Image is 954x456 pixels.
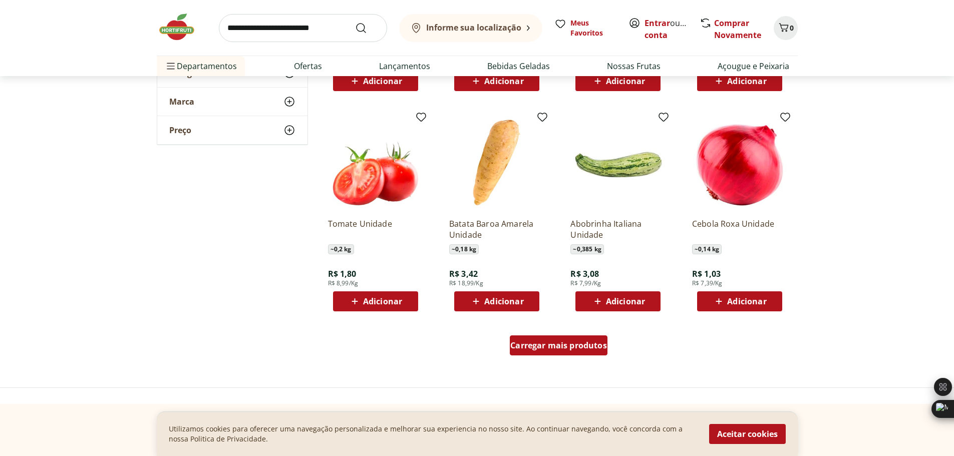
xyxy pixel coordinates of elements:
[606,77,645,85] span: Adicionar
[484,297,523,305] span: Adicionar
[790,23,794,33] span: 0
[169,424,697,444] p: Utilizamos cookies para oferecer uma navegação personalizada e melhorar sua experiencia no nosso ...
[449,279,483,287] span: R$ 18,99/Kg
[484,77,523,85] span: Adicionar
[692,268,721,279] span: R$ 1,03
[554,18,616,38] a: Meus Favoritos
[575,291,661,311] button: Adicionar
[692,279,723,287] span: R$ 7,39/Kg
[510,335,607,359] a: Carregar mais produtos
[575,71,661,91] button: Adicionar
[169,125,191,135] span: Preço
[570,18,616,38] span: Meus Favoritos
[692,115,787,210] img: Cebola Roxa Unidade
[718,60,789,72] a: Açougue e Peixaria
[328,218,423,240] a: Tomate Unidade
[709,424,786,444] button: Aceitar cookies
[570,268,599,279] span: R$ 3,08
[449,268,478,279] span: R$ 3,42
[328,279,359,287] span: R$ 8,99/Kg
[426,22,521,33] b: Informe sua localização
[607,60,661,72] a: Nossas Frutas
[570,218,666,240] a: Abobrinha Italiana Unidade
[727,77,766,85] span: Adicionar
[333,291,418,311] button: Adicionar
[165,54,237,78] span: Departamentos
[328,115,423,210] img: Tomate Unidade
[570,115,666,210] img: Abobrinha Italiana Unidade
[774,16,798,40] button: Carrinho
[454,71,539,91] button: Adicionar
[219,14,387,42] input: search
[165,54,177,78] button: Menu
[714,18,761,41] a: Comprar Novamente
[157,88,307,116] button: Marca
[510,341,607,349] span: Carregar mais produtos
[399,14,542,42] button: Informe sua localização
[379,60,430,72] a: Lançamentos
[449,115,544,210] img: Batata Baroa Amarela Unidade
[454,291,539,311] button: Adicionar
[363,297,402,305] span: Adicionar
[333,71,418,91] button: Adicionar
[328,268,357,279] span: R$ 1,80
[570,244,603,254] span: ~ 0,385 kg
[570,279,601,287] span: R$ 7,99/Kg
[294,60,322,72] a: Ofertas
[449,244,479,254] span: ~ 0,18 kg
[645,17,689,41] span: ou
[645,18,670,29] a: Entrar
[169,97,194,107] span: Marca
[449,218,544,240] a: Batata Baroa Amarela Unidade
[487,60,550,72] a: Bebidas Geladas
[692,218,787,240] a: Cebola Roxa Unidade
[328,244,354,254] span: ~ 0,2 kg
[645,18,700,41] a: Criar conta
[157,12,207,42] img: Hortifruti
[697,291,782,311] button: Adicionar
[692,244,722,254] span: ~ 0,14 kg
[157,116,307,144] button: Preço
[355,22,379,34] button: Submit Search
[606,297,645,305] span: Adicionar
[727,297,766,305] span: Adicionar
[697,71,782,91] button: Adicionar
[363,77,402,85] span: Adicionar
